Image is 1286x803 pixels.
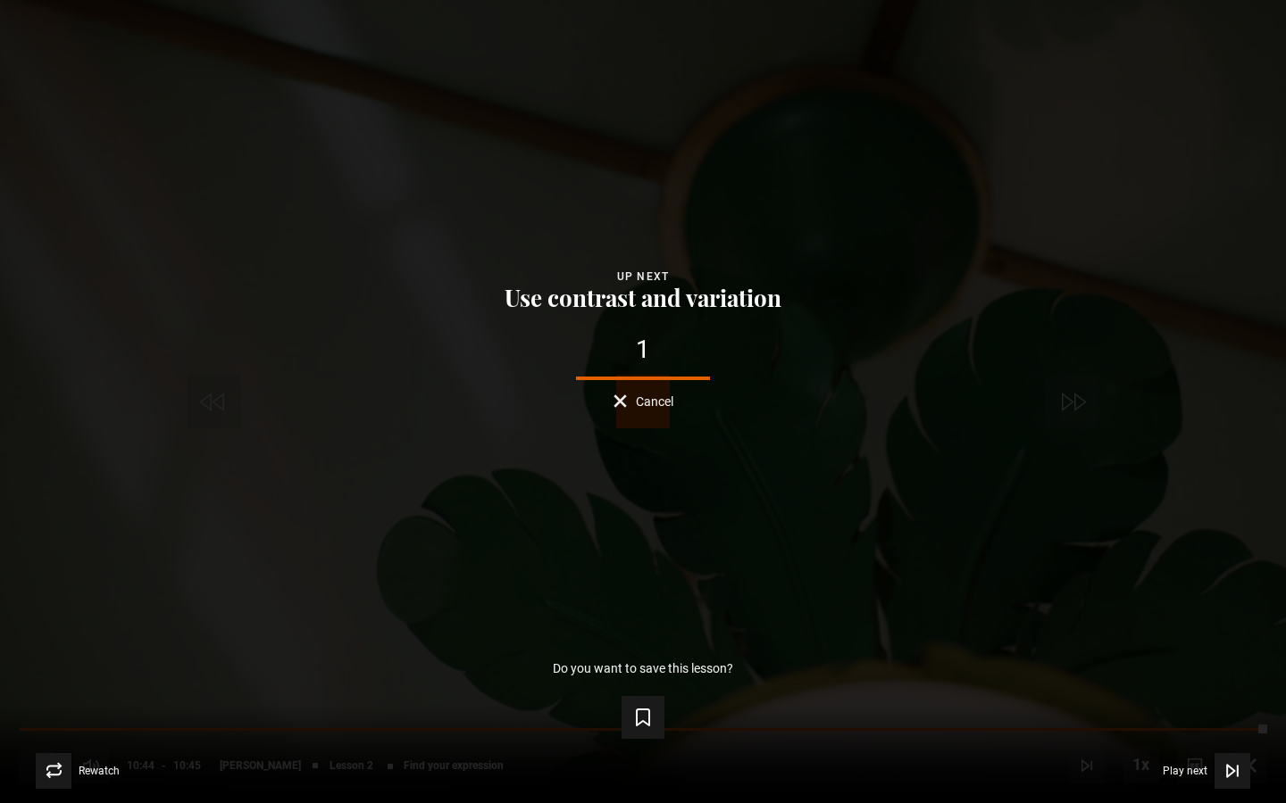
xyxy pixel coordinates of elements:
[636,395,673,408] span: Cancel
[1163,766,1207,776] span: Play next
[36,753,120,789] button: Rewatch
[1163,753,1250,789] button: Play next
[29,268,1257,286] div: Up next
[79,766,120,776] span: Rewatch
[29,337,1257,362] div: 1
[499,286,787,310] button: Use contrast and variation
[553,662,733,675] p: Do you want to save this lesson?
[614,394,673,408] button: Cancel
